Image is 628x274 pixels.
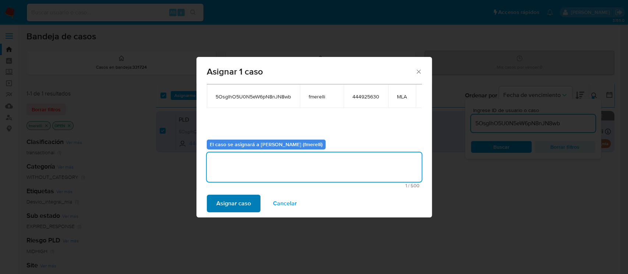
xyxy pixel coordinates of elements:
[207,195,260,212] button: Asignar caso
[273,195,297,212] span: Cancelar
[263,195,306,212] button: Cancelar
[216,195,251,212] span: Asignar caso
[210,141,323,148] b: El caso se asignará a [PERSON_NAME] (fmerelli)
[397,93,407,100] span: MLA
[352,93,379,100] span: 444925630
[216,93,291,100] span: 5OsglhO5U0N5eW6pN8nJN8wb
[196,57,432,217] div: assign-modal
[309,93,335,100] span: fmerelli
[415,68,422,75] button: Cerrar ventana
[207,67,415,76] span: Asignar 1 caso
[209,183,419,188] span: Máximo 500 caracteres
